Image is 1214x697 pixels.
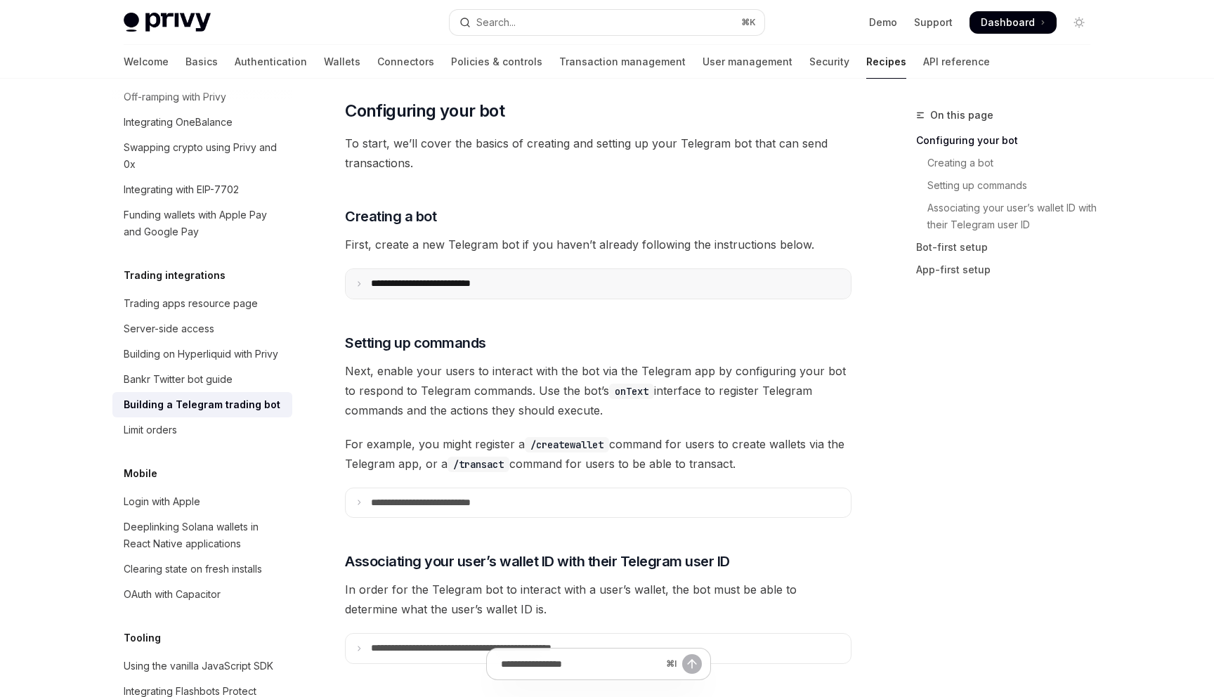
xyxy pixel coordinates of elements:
code: /transact [448,457,509,472]
a: Demo [869,15,897,30]
div: Trading apps resource page [124,295,258,312]
a: App-first setup [916,259,1102,281]
a: Recipes [866,45,906,79]
a: Connectors [377,45,434,79]
a: Deeplinking Solana wallets in React Native applications [112,514,292,556]
button: Open search [450,10,764,35]
div: Clearing state on fresh installs [124,561,262,578]
a: Creating a bot [916,152,1102,174]
h5: Mobile [124,465,157,482]
div: Bankr Twitter bot guide [124,371,233,388]
a: Policies & controls [451,45,542,79]
span: In order for the Telegram bot to interact with a user’s wallet, the bot must be able to determine... [345,580,851,619]
span: ⌘ K [741,17,756,28]
span: Setting up commands [345,333,486,353]
div: Deeplinking Solana wallets in React Native applications [124,519,284,552]
code: /createwallet [525,437,609,452]
a: Funding wallets with Apple Pay and Google Pay [112,202,292,245]
a: Transaction management [559,45,686,79]
a: Using the vanilla JavaScript SDK [112,653,292,679]
div: Using the vanilla JavaScript SDK [124,658,273,675]
input: Ask a question... [501,649,660,679]
a: Associating your user’s wallet ID with their Telegram user ID [916,197,1102,236]
a: Configuring your bot [916,129,1102,152]
a: API reference [923,45,990,79]
span: Associating your user’s wallet ID with their Telegram user ID [345,552,730,571]
a: Integrating OneBalance [112,110,292,135]
div: Integrating OneBalance [124,114,233,131]
div: Building on Hyperliquid with Privy [124,346,278,363]
a: Limit orders [112,417,292,443]
a: Login with Apple [112,489,292,514]
a: Support [914,15,953,30]
a: Building a Telegram trading bot [112,392,292,417]
div: Limit orders [124,422,177,438]
a: Integrating with EIP-7702 [112,177,292,202]
a: Authentication [235,45,307,79]
code: onText [609,384,654,399]
span: On this page [930,107,993,124]
div: Login with Apple [124,493,200,510]
a: Security [809,45,849,79]
span: Next, enable your users to interact with the bot via the Telegram app by configuring your bot to ... [345,361,851,420]
span: Dashboard [981,15,1035,30]
a: Clearing state on fresh installs [112,556,292,582]
div: Swapping crypto using Privy and 0x [124,139,284,173]
a: Welcome [124,45,169,79]
a: Wallets [324,45,360,79]
div: Building a Telegram trading bot [124,396,280,413]
img: light logo [124,13,211,32]
a: Trading apps resource page [112,291,292,316]
a: Swapping crypto using Privy and 0x [112,135,292,177]
div: Funding wallets with Apple Pay and Google Pay [124,207,284,240]
a: Basics [185,45,218,79]
span: Configuring your bot [345,100,504,122]
button: Send message [682,654,702,674]
span: To start, we’ll cover the basics of creating and setting up your Telegram bot that can send trans... [345,133,851,173]
div: Integrating with EIP-7702 [124,181,239,198]
h5: Trading integrations [124,267,226,284]
div: Search... [476,14,516,31]
button: Toggle dark mode [1068,11,1090,34]
a: Setting up commands [916,174,1102,197]
span: First, create a new Telegram bot if you haven’t already following the instructions below. [345,235,851,254]
span: Creating a bot [345,207,436,226]
div: Server-side access [124,320,214,337]
a: Bankr Twitter bot guide [112,367,292,392]
h5: Tooling [124,630,161,646]
div: OAuth with Capacitor [124,586,221,603]
a: User management [703,45,792,79]
a: OAuth with Capacitor [112,582,292,607]
a: Bot-first setup [916,236,1102,259]
a: Building on Hyperliquid with Privy [112,341,292,367]
span: For example, you might register a command for users to create wallets via the Telegram app, or a ... [345,434,851,474]
a: Dashboard [970,11,1057,34]
a: Server-side access [112,316,292,341]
